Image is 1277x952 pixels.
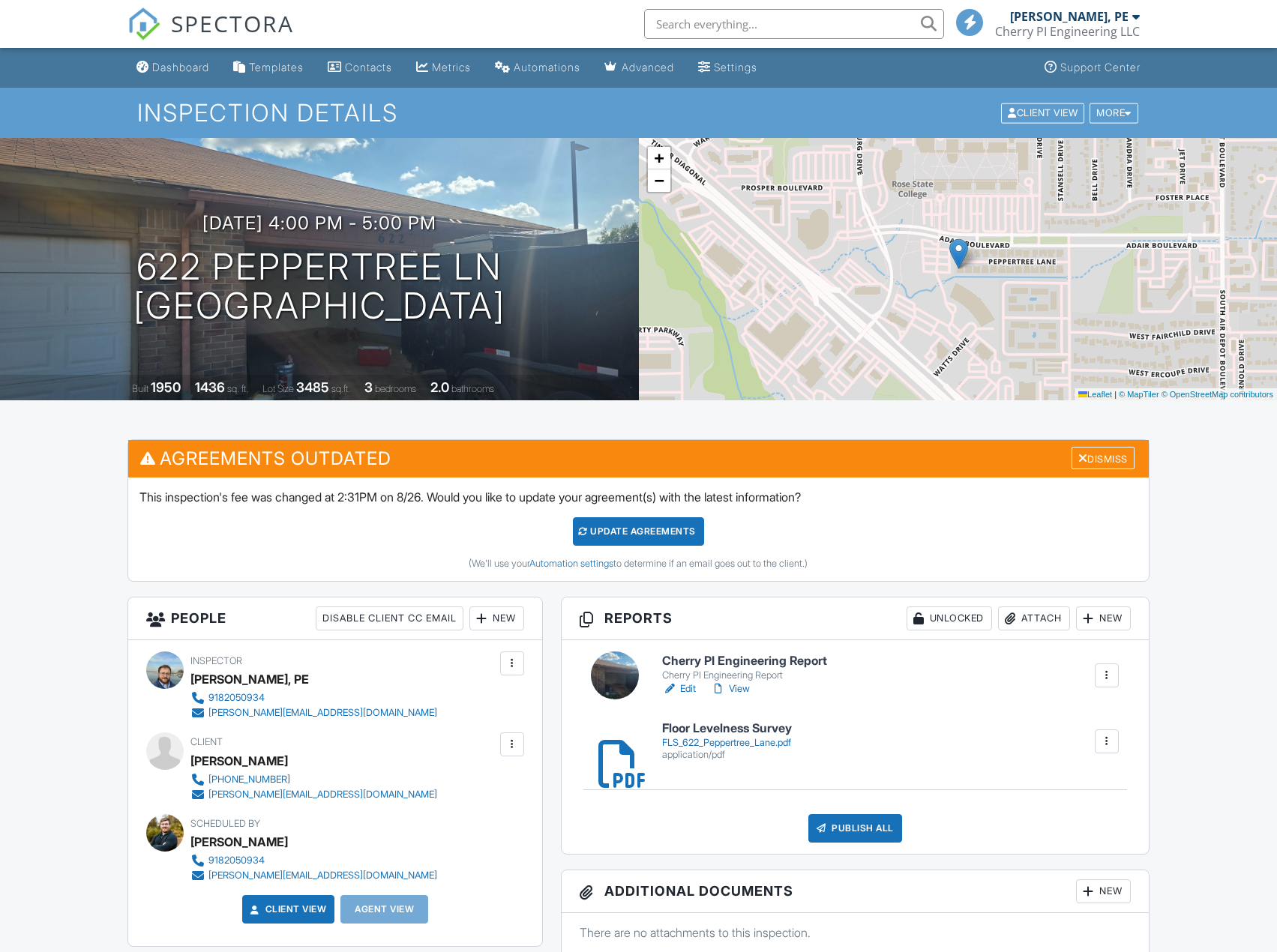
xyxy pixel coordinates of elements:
[654,148,664,167] span: +
[190,772,437,787] a: [PHONE_NUMBER]
[132,383,148,394] span: Built
[529,558,613,569] a: Automation settings
[345,61,392,73] div: Contacts
[127,7,160,40] img: The Best Home Inspection Software - Spectora
[654,171,664,190] span: −
[622,61,674,73] div: Advanced
[128,440,1148,477] h3: Agreements Outdated
[151,379,181,395] div: 1950
[190,818,260,829] span: Scheduled By
[430,379,449,395] div: 2.0
[171,7,294,39] span: SPECTORA
[1090,103,1138,123] div: More
[152,61,209,73] div: Dashboard
[1001,103,1084,123] div: Client View
[208,870,437,882] div: [PERSON_NAME][EMAIL_ADDRESS][DOMAIN_NAME]
[714,61,757,73] div: Settings
[137,100,1140,126] h1: Inspection Details
[1114,390,1117,399] span: |
[227,383,248,394] span: sq. ft.
[662,654,827,681] a: Cherry PI Engineering Report Cherry PI Engineering Report
[1076,879,1131,903] div: New
[662,737,792,749] div: FLS_622_Peppertree_Lane.pdf
[432,61,471,73] div: Metrics
[316,606,463,630] div: Disable Client CC Email
[1078,390,1112,399] a: Leaflet
[662,654,827,668] h6: Cherry PI Engineering Report
[127,20,294,52] a: SPECTORA
[573,517,704,546] div: Update Agreements
[128,477,1148,581] div: This inspection's fee was changed at 2:31PM on 8/26. Would you like to update your agreement(s) w...
[711,681,750,696] a: View
[662,681,696,696] a: Edit
[808,814,902,843] div: Publish All
[364,379,373,395] div: 3
[648,169,670,192] a: Zoom out
[469,606,524,630] div: New
[208,855,265,867] div: 9182050934
[190,705,437,720] a: [PERSON_NAME][EMAIL_ADDRESS][DOMAIN_NAME]
[331,383,350,394] span: sq.ft.
[949,238,968,269] img: Marker
[190,868,437,883] a: [PERSON_NAME][EMAIL_ADDRESS][DOMAIN_NAME]
[410,54,477,82] a: Metrics
[648,147,670,169] a: Zoom in
[296,379,329,395] div: 3485
[1060,61,1141,73] div: Support Center
[133,247,505,327] h1: 622 Peppertree Ln [GEOGRAPHIC_DATA]
[190,750,288,772] div: [PERSON_NAME]
[190,787,437,802] a: [PERSON_NAME][EMAIL_ADDRESS][DOMAIN_NAME]
[562,870,1149,913] h3: Additional Documents
[514,61,580,73] div: Automations
[227,54,310,82] a: Templates
[130,54,215,82] a: Dashboard
[190,690,437,705] a: 9182050934
[662,749,792,761] div: application/pdf
[1076,606,1131,630] div: New
[208,789,437,801] div: [PERSON_NAME][EMAIL_ADDRESS][DOMAIN_NAME]
[1119,390,1159,399] a: © MapTiler
[692,54,763,82] a: Settings
[262,383,294,394] span: Lot Size
[1010,9,1129,24] div: [PERSON_NAME], PE
[598,54,680,82] a: Advanced
[202,213,436,233] h3: [DATE] 4:00 pm - 5:00 pm
[995,24,1140,39] div: Cherry PI Engineering LLC
[139,558,1137,570] div: (We'll use your to determine if an email goes out to the client.)
[1072,447,1135,470] div: Dismiss
[375,383,416,394] span: bedrooms
[489,54,586,82] a: Automations (Basic)
[907,606,992,630] div: Unlocked
[451,383,494,394] span: bathrooms
[190,831,288,853] div: [PERSON_NAME]
[208,707,437,719] div: [PERSON_NAME][EMAIL_ADDRESS][DOMAIN_NAME]
[580,924,1131,941] p: There are no attachments to this inspection.
[128,597,542,640] h3: People
[1000,106,1088,118] a: Client View
[190,655,242,666] span: Inspector
[190,736,223,747] span: Client
[662,669,827,681] div: Cherry PI Engineering Report
[195,379,225,395] div: 1436
[562,597,1149,640] h3: Reports
[190,668,309,690] div: [PERSON_NAME], PE
[998,606,1070,630] div: Attach
[322,54,398,82] a: Contacts
[1039,54,1147,82] a: Support Center
[208,692,265,704] div: 9182050934
[247,902,327,917] a: Client View
[208,774,290,786] div: [PHONE_NUMBER]
[644,9,944,39] input: Search everything...
[249,61,304,73] div: Templates
[1162,390,1273,399] a: © OpenStreetMap contributors
[190,853,437,868] a: 9182050934
[662,722,792,760] a: Floor Levelness Survey FLS_622_Peppertree_Lane.pdf application/pdf
[662,722,792,735] h6: Floor Levelness Survey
